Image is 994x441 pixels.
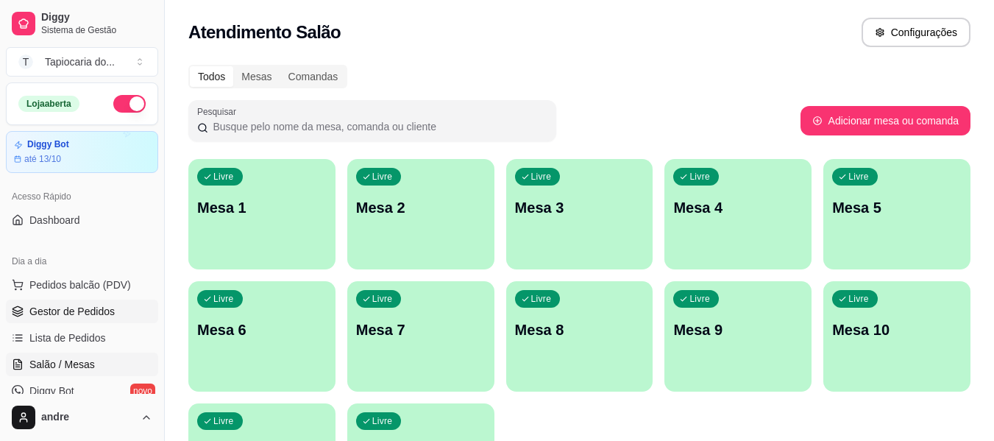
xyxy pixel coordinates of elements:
p: Livre [372,171,393,183]
button: Configurações [862,18,970,47]
div: Mesas [233,66,280,87]
button: LivreMesa 3 [506,159,653,269]
button: Adicionar mesa ou comanda [800,106,970,135]
p: Livre [848,171,869,183]
button: LivreMesa 5 [823,159,970,269]
p: Livre [213,415,234,427]
article: Diggy Bot [27,139,69,150]
p: Livre [689,171,710,183]
p: Livre [213,293,234,305]
p: Mesa 5 [832,197,962,218]
p: Mesa 4 [673,197,803,218]
button: LivreMesa 6 [188,281,336,392]
a: Salão / Mesas [6,353,158,376]
button: LivreMesa 4 [664,159,812,269]
label: Pesquisar [197,105,241,118]
p: Livre [531,293,552,305]
p: Livre [689,293,710,305]
div: Comandas [280,66,347,87]
p: Livre [372,293,393,305]
p: Mesa 9 [673,320,803,340]
span: Diggy Bot [29,384,74,398]
p: Mesa 1 [197,197,327,218]
h2: Atendimento Salão [188,21,341,44]
button: LivreMesa 2 [347,159,494,269]
span: Sistema de Gestão [41,24,152,36]
p: Mesa 7 [356,320,486,340]
p: Mesa 3 [515,197,645,218]
a: Diggy Botnovo [6,379,158,403]
p: Livre [848,293,869,305]
span: Salão / Mesas [29,357,95,372]
span: Dashboard [29,213,80,227]
p: Livre [372,415,393,427]
span: T [18,54,33,69]
div: Dia a dia [6,250,158,273]
p: Mesa 2 [356,197,486,218]
button: Alterar Status [113,95,146,113]
span: Pedidos balcão (PDV) [29,278,131,292]
p: Livre [213,171,234,183]
a: DiggySistema de Gestão [6,6,158,41]
span: andre [41,411,135,424]
button: LivreMesa 8 [506,281,653,392]
button: Pedidos balcão (PDV) [6,273,158,297]
a: Dashboard [6,208,158,232]
span: Diggy [41,11,152,24]
div: Tapiocaria do ... [45,54,115,69]
input: Pesquisar [208,119,547,134]
div: Acesso Rápido [6,185,158,208]
a: Diggy Botaté 13/10 [6,131,158,173]
p: Mesa 8 [515,320,645,340]
button: LivreMesa 9 [664,281,812,392]
div: Todos [190,66,233,87]
a: Lista de Pedidos [6,326,158,350]
div: Loja aberta [18,96,79,112]
span: Gestor de Pedidos [29,304,115,319]
p: Mesa 6 [197,320,327,340]
a: Gestor de Pedidos [6,300,158,323]
article: até 13/10 [24,153,61,165]
button: Select a team [6,47,158,77]
button: LivreMesa 10 [823,281,970,392]
span: Lista de Pedidos [29,331,106,345]
p: Livre [531,171,552,183]
button: andre [6,400,158,435]
button: LivreMesa 7 [347,281,494,392]
p: Mesa 10 [832,320,962,340]
button: LivreMesa 1 [188,159,336,269]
